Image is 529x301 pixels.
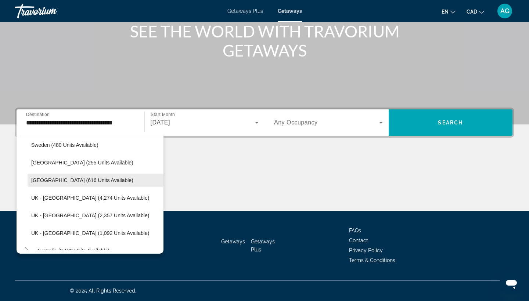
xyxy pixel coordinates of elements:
[442,9,449,15] span: en
[31,142,98,148] span: Sweden (480 units available)
[151,112,175,117] span: Start Month
[227,8,263,14] a: Getaways Plus
[28,191,163,204] button: UK - [GEOGRAPHIC_DATA] (4,274 units available)
[20,244,33,257] button: Toggle Australia (3,123 units available)
[500,272,523,295] iframe: Button to launch messaging window
[28,156,163,169] button: [GEOGRAPHIC_DATA] (255 units available)
[33,244,163,257] button: Australia (3,123 units available)
[31,195,149,201] span: UK - [GEOGRAPHIC_DATA] (4,274 units available)
[28,138,163,152] button: Sweden (480 units available)
[389,109,513,136] button: Search
[500,7,510,15] span: AG
[31,230,149,236] span: UK - [GEOGRAPHIC_DATA] (1,092 units available)
[127,22,402,60] h1: SEE THE WORLD WITH TRAVORIUM GETAWAYS
[28,174,163,187] button: [GEOGRAPHIC_DATA] (616 units available)
[349,228,361,233] a: FAQs
[251,239,275,253] a: Getaways Plus
[70,288,136,294] span: © 2025 All Rights Reserved.
[151,119,170,126] span: [DATE]
[495,3,514,19] button: User Menu
[349,247,383,253] a: Privacy Policy
[467,9,477,15] span: CAD
[31,177,133,183] span: [GEOGRAPHIC_DATA] (616 units available)
[221,239,245,244] a: Getaways
[467,6,484,17] button: Change currency
[17,109,512,136] div: Search widget
[349,237,368,243] a: Contact
[37,248,109,254] span: Australia (3,123 units available)
[28,226,163,240] button: UK - [GEOGRAPHIC_DATA] (1,092 units available)
[442,6,456,17] button: Change language
[26,112,50,117] span: Destination
[15,1,88,21] a: Travorium
[31,160,133,166] span: [GEOGRAPHIC_DATA] (255 units available)
[28,209,163,222] button: UK - [GEOGRAPHIC_DATA] (2,357 units available)
[274,119,318,126] span: Any Occupancy
[438,120,463,126] span: Search
[349,257,395,263] a: Terms & Conditions
[278,8,302,14] a: Getaways
[31,213,149,218] span: UK - [GEOGRAPHIC_DATA] (2,357 units available)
